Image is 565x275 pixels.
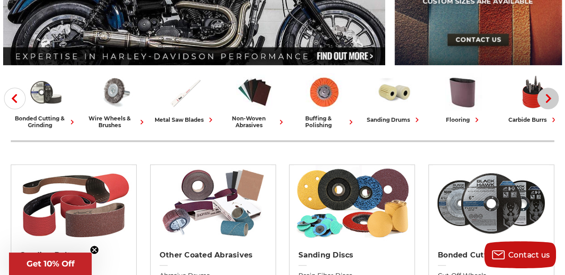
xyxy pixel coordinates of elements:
div: flooring [446,115,481,124]
div: Get 10% OffClose teaser [9,253,92,275]
span: Get 10% Off [27,259,75,269]
a: metal saw blades [154,73,216,124]
div: sanding drums [367,115,422,124]
a: wire wheels & brushes [84,73,147,129]
div: non-woven abrasives [223,115,286,129]
h2: Sanding Discs [298,251,405,260]
img: Wire Wheels & Brushes [97,73,134,111]
button: Contact us [484,241,556,268]
a: flooring [432,73,495,124]
button: Close teaser [90,245,99,254]
h2: Other Coated Abrasives [160,251,267,260]
div: bonded cutting & grinding [14,115,77,129]
h2: Bonded Cutting & Grinding [438,251,545,260]
img: Bonded Cutting & Grinding [27,73,64,111]
img: Buffing & Polishing [306,73,343,111]
img: Sanding Discs [294,165,410,241]
h2: Sanding Belts [20,251,127,260]
img: Flooring [445,73,482,111]
img: Sanding Belts [16,165,132,241]
button: Previous [4,88,26,109]
div: buffing & polishing [293,115,356,129]
div: metal saw blades [155,115,215,124]
span: Contact us [508,251,550,259]
img: Bonded Cutting & Grinding [433,165,549,241]
img: Other Coated Abrasives [155,165,271,241]
img: Non-woven Abrasives [236,73,273,111]
img: Carbide Burrs [515,73,552,111]
div: wire wheels & brushes [84,115,147,129]
a: non-woven abrasives [223,73,286,129]
a: buffing & polishing [293,73,356,129]
button: Next [537,88,559,109]
img: Sanding Drums [375,73,413,111]
div: carbide burrs [508,115,558,124]
a: bonded cutting & grinding [14,73,77,129]
img: Metal Saw Blades [166,73,204,111]
a: sanding drums [363,73,425,124]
